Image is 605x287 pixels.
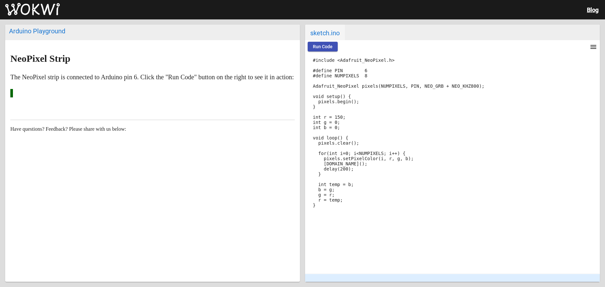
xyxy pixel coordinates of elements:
[313,44,333,49] span: Run Code
[305,25,345,40] span: sketch.ino
[5,3,60,16] img: Wokwi
[587,6,599,13] a: Blog
[10,72,295,82] p: The NeoPixel strip is connected to Arduino pin 6. Click the "Run Code" button on the right to see...
[10,53,295,64] h2: NeoPixel Strip
[589,43,597,51] mat-icon: menu
[9,27,296,35] div: Arduino Playground
[308,42,338,51] button: Run Code
[10,126,126,132] span: Have questions? Feedback? Please share with us below:
[313,58,484,208] code: #include <Adafruit_NeoPixel.h> #define PIN 6 #define NUMPIXELS 8 Adafruit_NeoPixel pixels(NUMPIXE...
